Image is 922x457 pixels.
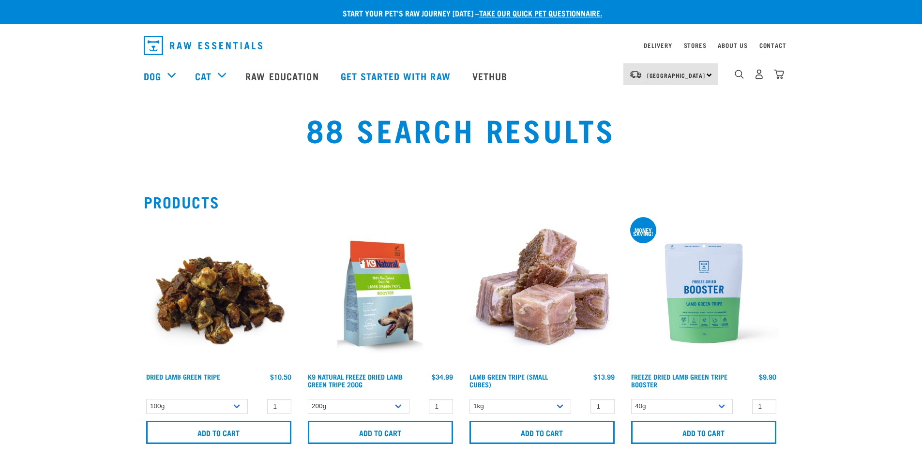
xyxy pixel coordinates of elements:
img: user.png [754,69,764,79]
a: Cat [195,69,212,83]
h1: 88 Search Results [171,112,751,147]
input: 1 [267,399,291,414]
a: Freeze Dried Lamb Green Tripe Booster [631,375,727,386]
a: Dried Lamb Green Tripe [146,375,220,378]
div: $9.90 [759,373,776,381]
a: take our quick pet questionnaire. [479,11,602,15]
div: $13.99 [593,373,615,381]
input: Add to cart [631,421,776,444]
a: About Us [718,44,747,47]
div: Money saving! [630,228,656,235]
a: Lamb Green Tripe (Small Cubes) [469,375,548,386]
img: Pile Of Dried Lamb Tripe For Pets [144,218,294,368]
img: Raw Essentials Logo [144,36,262,55]
a: Delivery [644,44,672,47]
img: K9 Square [305,218,455,368]
div: $10.50 [270,373,291,381]
input: 1 [752,399,776,414]
input: Add to cart [469,421,615,444]
h2: Products [144,193,779,210]
input: Add to cart [146,421,291,444]
span: [GEOGRAPHIC_DATA] [647,74,706,77]
a: Vethub [463,57,520,95]
a: Contact [759,44,786,47]
a: K9 Natural Freeze Dried Lamb Green Tripe 200g [308,375,403,386]
a: Stores [684,44,707,47]
input: Add to cart [308,421,453,444]
img: 1133 Green Tripe Lamb Small Cubes 01 [467,218,617,368]
img: van-moving.png [629,70,642,79]
input: 1 [429,399,453,414]
img: Freeze Dried Lamb Green Tripe [629,218,779,368]
input: 1 [590,399,615,414]
img: home-icon-1@2x.png [735,70,744,79]
a: Raw Education [236,57,331,95]
nav: dropdown navigation [136,32,786,59]
img: home-icon@2x.png [774,69,784,79]
a: Dog [144,69,161,83]
div: $34.99 [432,373,453,381]
a: Get started with Raw [331,57,463,95]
